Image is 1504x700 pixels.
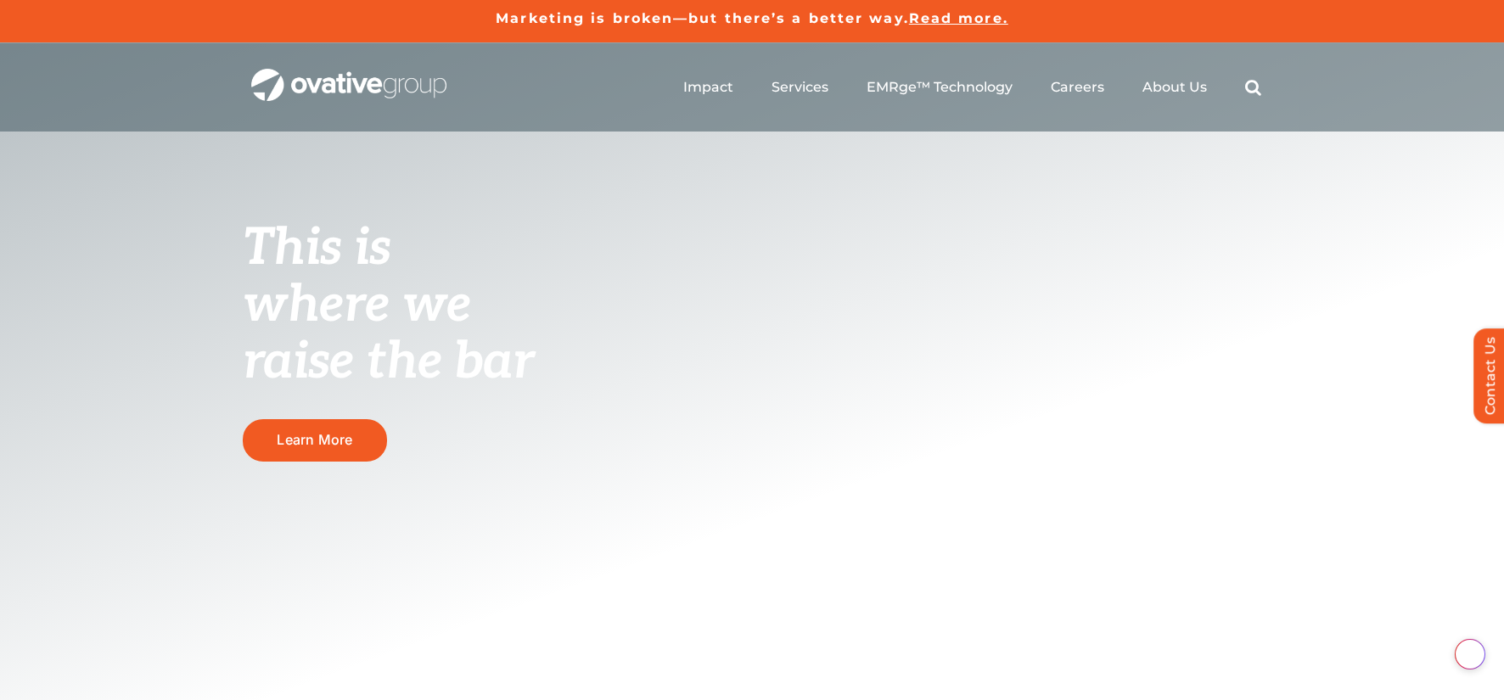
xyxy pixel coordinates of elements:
[1142,79,1207,96] a: About Us
[1245,79,1261,96] a: Search
[683,79,733,96] a: Impact
[251,67,446,83] a: OG_Full_horizontal_WHT
[277,432,352,448] span: Learn More
[867,79,1013,96] a: EMRge™ Technology
[243,275,534,393] span: where we raise the bar
[909,10,1008,26] a: Read more.
[683,60,1261,115] nav: Menu
[496,10,909,26] a: Marketing is broken—but there’s a better way.
[243,218,390,279] span: This is
[243,419,387,461] a: Learn More
[772,79,828,96] a: Services
[1051,79,1104,96] a: Careers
